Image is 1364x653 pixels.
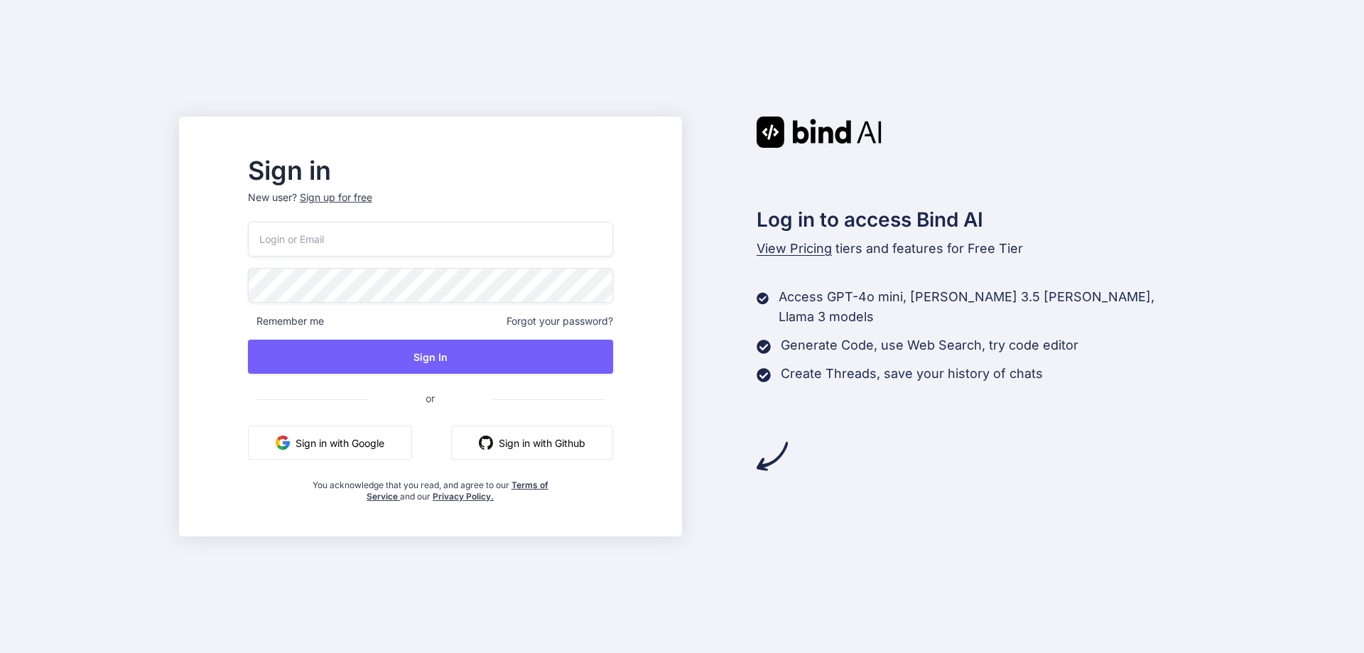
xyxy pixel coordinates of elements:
p: Create Threads, save your history of chats [781,364,1043,384]
a: Terms of Service [367,480,548,502]
p: Generate Code, use Web Search, try code editor [781,335,1078,355]
p: Access GPT-4o mini, [PERSON_NAME] 3.5 [PERSON_NAME], Llama 3 models [779,287,1185,327]
button: Sign in with Google [248,426,412,460]
h2: Sign in [248,159,613,182]
span: View Pricing [757,241,832,256]
img: google [276,436,290,450]
a: Privacy Policy. [433,491,494,502]
span: or [369,381,492,416]
img: Bind AI logo [757,117,882,148]
button: Sign In [248,340,613,374]
img: arrow [757,441,788,472]
span: Remember me [248,314,324,328]
img: github [479,436,493,450]
div: You acknowledge that you read, and agree to our and our [308,471,552,502]
span: Forgot your password? [507,314,613,328]
p: tiers and features for Free Tier [757,239,1186,259]
input: Login or Email [248,222,613,257]
p: New user? [248,190,613,222]
button: Sign in with Github [451,426,613,460]
div: Sign up for free [300,190,372,205]
h2: Log in to access Bind AI [757,205,1186,234]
